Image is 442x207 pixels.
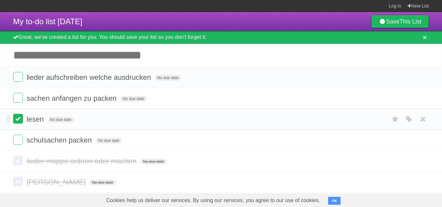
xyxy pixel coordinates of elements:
span: lesen [27,115,45,123]
span: No due date [96,138,122,144]
button: OK [328,197,341,205]
span: No due date [89,180,116,185]
label: Done [13,156,23,165]
label: Done [13,177,23,186]
span: sachen anfangen zu packen [27,94,118,102]
label: Done [13,135,23,145]
b: This List [399,18,421,25]
span: schulsachen packen [27,136,93,144]
span: lieder mappe ordnen oder machen [27,157,138,165]
span: lieder aufschreiben welche ausdrucken [27,73,152,81]
label: Star task [389,114,401,125]
label: Done [13,72,23,82]
span: No due date [155,75,181,81]
a: SaveThis List [371,15,429,28]
label: Done [13,114,23,124]
span: My to-do list [DATE] [13,17,82,26]
span: [PERSON_NAME] [27,178,87,186]
span: No due date [47,117,74,123]
span: No due date [140,159,167,164]
span: No due date [120,96,147,102]
label: Done [13,93,23,103]
span: Cookies help us deliver our services. By using our services, you agree to our use of cookies. [100,194,327,207]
